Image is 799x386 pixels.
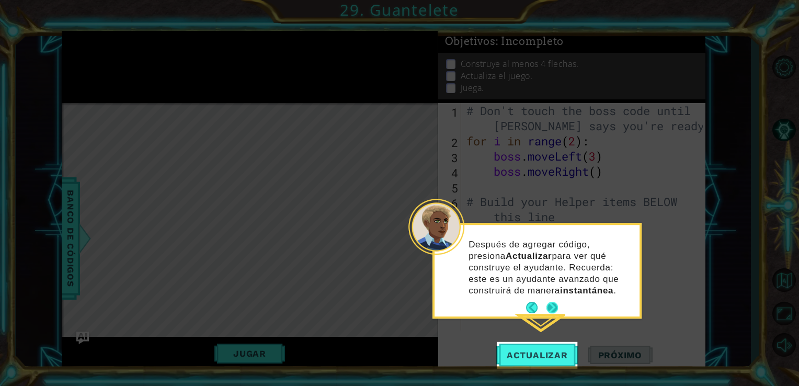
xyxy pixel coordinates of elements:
[526,302,546,313] button: Back
[506,251,552,261] strong: Actualizar
[560,286,613,296] strong: instantánea
[544,300,560,316] button: Next
[496,342,578,368] button: Actualizar
[469,239,632,297] p: Después de agregar código, presiona para ver qué construye el ayudante. Recuerda: este es un ayud...
[496,350,578,360] span: Actualizar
